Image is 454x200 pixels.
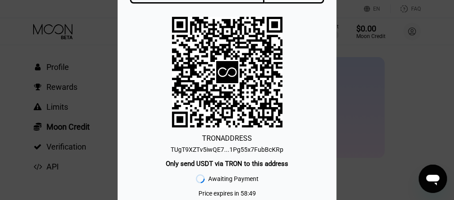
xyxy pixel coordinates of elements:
iframe: Button to launch messaging window [419,165,447,193]
div: Awaiting Payment [208,175,259,182]
span: 58 : 49 [240,190,256,197]
div: TUgT9XZTv5iwQE7...1Pg55x7FubBcKRp [171,142,283,153]
div: Price expires in [198,190,256,197]
div: TUgT9XZTv5iwQE7...1Pg55x7FubBcKRp [171,146,283,153]
div: Only send USDT via TRON to this address [166,160,288,168]
div: TRON ADDRESS [202,134,252,142]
